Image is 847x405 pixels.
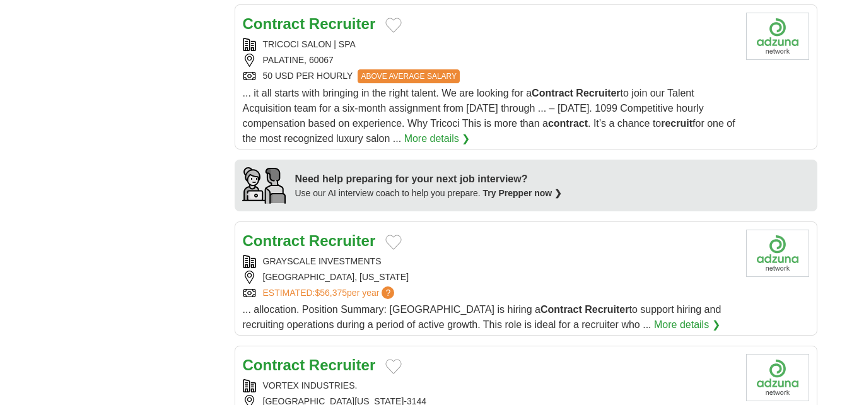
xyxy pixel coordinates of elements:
[358,69,460,83] span: ABOVE AVERAGE SALARY
[243,271,736,284] div: [GEOGRAPHIC_DATA], [US_STATE]
[243,356,376,373] a: Contract Recruiter
[243,356,305,373] strong: Contract
[295,187,563,200] div: Use our AI interview coach to help you prepare.
[746,230,809,277] img: Company logo
[483,188,563,198] a: Try Prepper now ❯
[243,255,736,268] div: GRAYSCALE INVESTMENTS
[654,317,720,332] a: More details ❯
[243,38,736,51] div: TRICOCI SALON | SPA
[532,88,573,98] strong: Contract
[243,54,736,67] div: PALATINE, 60067
[309,15,375,32] strong: Recruiter
[243,232,376,249] a: Contract Recruiter
[540,304,582,315] strong: Contract
[746,354,809,401] img: Company logo
[243,88,735,144] span: ... it all starts with bringing in the right talent. We are looking for a to join our Talent Acqu...
[295,172,563,187] div: Need help preparing for your next job interview?
[382,286,394,299] span: ?
[309,232,375,249] strong: Recruiter
[243,69,736,83] div: 50 USD PER HOURLY
[576,88,620,98] strong: Recruiter
[385,235,402,250] button: Add to favorite jobs
[243,304,721,330] span: ... allocation. Position Summary: [GEOGRAPHIC_DATA] is hiring a to support hiring and recruiting ...
[243,232,305,249] strong: Contract
[243,379,736,392] div: VORTEX INDUSTRIES.
[385,359,402,374] button: Add to favorite jobs
[315,288,347,298] span: $56,375
[243,15,376,32] a: Contract Recruiter
[746,13,809,60] img: Company logo
[548,118,588,129] strong: contract
[309,356,375,373] strong: Recruiter
[385,18,402,33] button: Add to favorite jobs
[661,118,692,129] strong: recruit
[243,15,305,32] strong: Contract
[404,131,470,146] a: More details ❯
[263,286,397,300] a: ESTIMATED:$56,375per year?
[585,304,629,315] strong: Recruiter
